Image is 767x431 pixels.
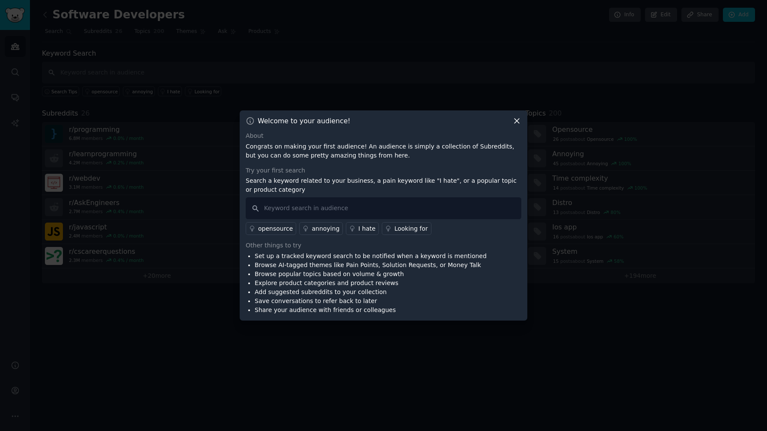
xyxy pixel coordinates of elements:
[255,306,487,315] li: Share your audience with friends or colleagues
[246,197,521,219] input: Keyword search in audience
[255,252,487,261] li: Set up a tracked keyword search to be notified when a keyword is mentioned
[255,261,487,270] li: Browse AI-tagged themes like Pain Points, Solution Requests, or Money Talk
[246,131,521,140] div: About
[394,224,428,233] div: Looking for
[346,222,379,235] a: I hate
[255,270,487,279] li: Browse popular topics based on volume & growth
[258,116,351,125] h3: Welcome to your audience!
[255,279,487,288] li: Explore product categories and product reviews
[312,224,339,233] div: annoying
[258,224,293,233] div: opensource
[255,288,487,297] li: Add suggested subreddits to your collection
[299,222,343,235] a: annoying
[382,222,431,235] a: Looking for
[358,224,375,233] div: I hate
[246,142,521,160] p: Congrats on making your first audience! An audience is simply a collection of Subreddits, but you...
[246,222,296,235] a: opensource
[246,176,521,194] p: Search a keyword related to your business, a pain keyword like "I hate", or a popular topic or pr...
[246,166,521,175] div: Try your first search
[246,241,521,250] div: Other things to try
[255,297,487,306] li: Save conversations to refer back to later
